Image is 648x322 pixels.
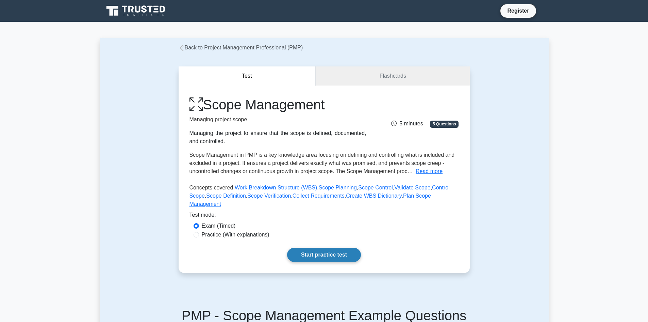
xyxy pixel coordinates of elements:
[293,193,345,199] a: Collect Requirements
[346,193,401,199] a: Create WBS Dictionary
[391,121,423,126] span: 5 minutes
[189,184,459,211] p: Concepts covered: , , , , , , , , ,
[189,152,455,174] span: Scope Management in PMP is a key knowledge area focusing on defining and controlling what is incl...
[179,45,303,50] a: Back to Project Management Professional (PMP)
[235,185,317,190] a: Work Breakdown Structure (WBS)
[189,129,366,145] div: Managing the project to ensure that the scope is defined, documented, and controlled.
[206,193,246,199] a: Scope Definition
[202,231,269,239] label: Practice (With explanations)
[316,66,469,86] a: Flashcards
[430,121,459,127] span: 5 Questions
[189,96,366,113] h1: Scope Management
[189,116,366,124] p: Managing project scope
[394,185,430,190] a: Validate Scope
[319,185,357,190] a: Scope Planning
[189,211,459,222] div: Test mode:
[358,185,393,190] a: Scope Control
[202,222,236,230] label: Exam (Timed)
[179,66,316,86] button: Test
[503,6,533,15] a: Register
[247,193,291,199] a: Scope Verification
[287,248,361,262] a: Start practice test
[416,167,443,175] button: Read more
